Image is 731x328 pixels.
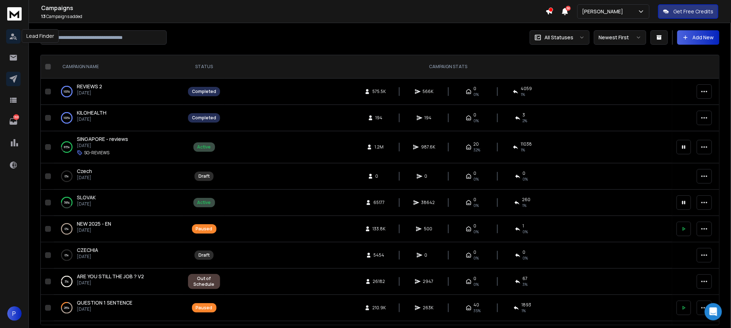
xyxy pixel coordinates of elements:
[523,249,526,255] span: 0
[373,200,385,205] span: 65177
[425,173,432,179] span: 0
[521,86,532,92] span: 4059
[474,229,479,235] span: 0%
[41,4,546,12] h1: Campaigns
[373,279,385,284] span: 26182
[64,114,70,121] p: 100 %
[566,6,571,11] span: 50
[77,299,132,306] a: QUESTION 1 SENTENCE
[474,282,479,287] span: 0%
[523,112,525,118] span: 3
[424,226,432,232] span: 500
[421,200,435,205] span: 38642
[197,200,211,205] div: Active
[77,109,106,116] a: KILOHEALTH
[64,199,70,206] p: 59 %
[192,115,216,121] div: Completed
[474,147,481,153] span: 32 %
[523,276,528,282] span: 67
[77,220,111,227] span: NEW 2025 - EN
[7,7,22,21] img: logo
[474,308,481,314] span: 35 %
[77,83,102,90] a: REVIEWS 2
[474,176,479,182] span: 0%
[77,168,92,175] a: Czech
[77,201,96,207] p: [DATE]
[474,223,477,229] span: 0
[658,4,718,19] button: Get Free Credits
[421,144,435,150] span: 987.6K
[523,255,528,261] span: 0%
[54,55,184,79] th: CAMPAIGN NAME
[84,150,109,156] p: SG-REVIEWS
[64,143,70,151] p: 85 %
[474,92,479,97] span: 0%
[64,88,70,95] p: 100 %
[77,254,98,260] p: [DATE]
[197,144,211,150] div: Active
[77,299,132,306] span: QUESTION 1 SENTENCE
[77,116,106,122] p: [DATE]
[192,89,216,94] div: Completed
[77,220,111,227] a: NEW 2025 - EN
[77,136,128,143] a: SINGAPORE - reviews
[65,252,69,259] p: 0 %
[65,173,69,180] p: 0 %
[521,302,531,308] span: 1893
[184,55,224,79] th: STATUS
[521,92,525,97] span: 1 %
[198,252,210,258] div: Draft
[594,30,646,45] button: Newest First
[7,306,22,321] button: P
[474,276,477,282] span: 0
[77,306,132,312] p: [DATE]
[77,90,102,96] p: [DATE]
[196,226,213,232] div: Paused
[544,34,573,41] p: All Statuses
[65,225,69,232] p: 0 %
[521,308,526,314] span: 1 %
[423,89,434,94] span: 566K
[474,302,480,308] span: 40
[474,112,477,118] span: 0
[192,276,216,287] div: Out of Schedule
[474,197,477,203] span: 0
[77,280,144,286] p: [DATE]
[523,176,528,182] span: 0%
[423,305,433,311] span: 263K
[474,203,479,208] span: 0%
[423,279,433,284] span: 2947
[77,194,96,201] a: SLOVAK
[373,226,386,232] span: 133.8K
[523,282,528,287] span: 3 %
[372,305,386,311] span: 210.9K
[65,278,69,285] p: 3 %
[41,14,546,19] p: Campaigns added
[474,170,477,176] span: 0
[54,131,184,163] td: 85%SINGAPORE - reviews[DATE]SG-REVIEWS
[77,273,144,280] a: ARE YOU STILL THE JOB ? V2
[54,269,184,295] td: 3%ARE YOU STILL THE JOB ? V2[DATE]
[375,144,384,150] span: 1.2M
[224,55,672,79] th: CAMPAIGN STATS
[372,89,386,94] span: 575.5K
[522,203,526,208] span: 1 %
[54,295,184,321] td: 28%QUESTION 1 SENTENCE[DATE]
[54,79,184,105] td: 100%REVIEWS 2[DATE]
[474,255,479,261] span: 0%
[54,190,184,216] td: 59%SLOVAK[DATE]
[523,170,526,176] span: 0
[374,252,385,258] span: 5454
[521,147,525,153] span: 1 %
[196,305,213,311] div: Paused
[474,141,479,147] span: 20
[54,242,184,269] td: 0%CZECHIA[DATE]
[474,249,477,255] span: 0
[673,8,713,15] p: Get Free Credits
[13,114,19,120] p: 1320
[77,247,98,253] span: CZECHIA
[522,197,530,203] span: 260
